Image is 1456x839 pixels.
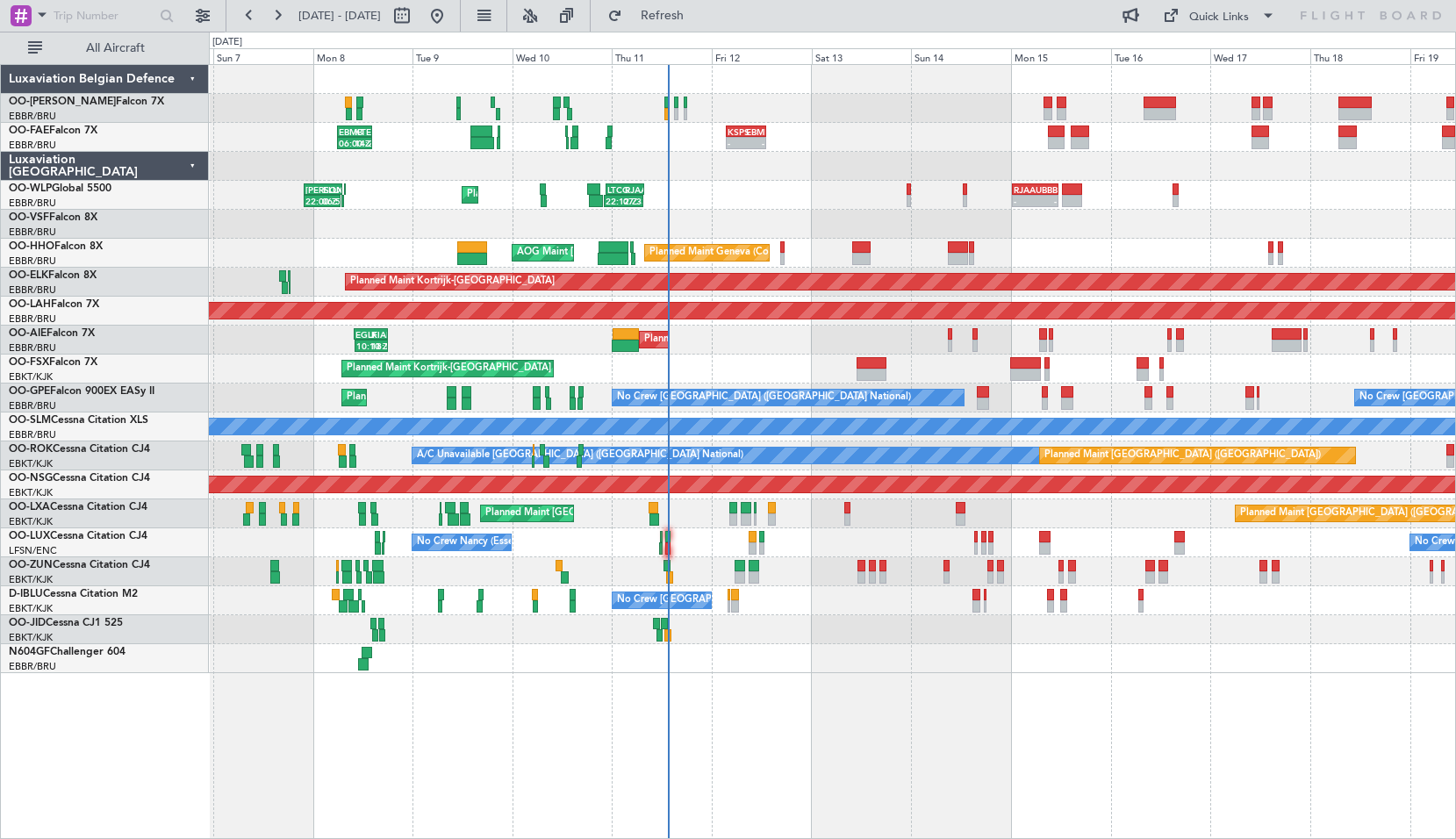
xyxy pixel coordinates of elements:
div: 07:33 Z [623,196,641,206]
div: No Crew Nancy (Essey) [417,529,521,556]
div: Fri 12 [712,48,812,64]
a: EBBR/BRU [9,255,56,268]
div: KIAD [371,329,387,340]
div: Planned Maint Kortrijk-[GEOGRAPHIC_DATA] [350,269,555,295]
span: OO-ELK [9,270,48,281]
div: 22:00 Z [305,196,322,206]
div: ELLX [323,184,341,195]
a: EBKT/KJK [9,370,53,384]
span: OO-WLP [9,183,52,194]
div: Thu 18 [1310,48,1410,64]
a: OO-WLPGlobal 5500 [9,183,111,194]
a: EBBR/BRU [9,660,56,673]
div: No Crew [GEOGRAPHIC_DATA] ([GEOGRAPHIC_DATA] National) [617,587,911,613]
div: Planned Maint Liege [467,182,558,208]
div: A/C Unavailable [GEOGRAPHIC_DATA] ([GEOGRAPHIC_DATA] National) [417,442,743,469]
div: EBMB [339,126,355,137]
div: 22:12 Z [606,196,623,206]
div: 06:50 Z [322,196,339,206]
a: OO-NSGCessna Citation CJ4 [9,473,150,484]
a: EBBR/BRU [9,428,56,441]
span: OO-FSX [9,357,49,368]
span: Refresh [626,10,699,22]
a: OO-GPEFalcon 900EX EASy II [9,386,154,397]
a: EBBR/BRU [9,341,56,355]
div: Planned Maint Geneva (Cointrin) [649,240,794,266]
a: OO-AIEFalcon 7X [9,328,95,339]
div: Planned Maint [GEOGRAPHIC_DATA] ([GEOGRAPHIC_DATA] National) [485,500,803,527]
div: Planned Maint [GEOGRAPHIC_DATA] ([GEOGRAPHIC_DATA]) [1044,442,1321,469]
div: No Crew [GEOGRAPHIC_DATA] ([GEOGRAPHIC_DATA] National) [617,384,911,411]
div: UBBB [1036,184,1057,195]
span: OO-GPE [9,386,50,397]
span: OO-HHO [9,241,54,252]
a: EBBR/BRU [9,197,56,210]
a: OO-FSXFalcon 7X [9,357,97,368]
a: EBKT/KJK [9,457,53,470]
a: OO-JIDCessna CJ1 525 [9,618,123,628]
a: EBBR/BRU [9,226,56,239]
span: OO-LAH [9,299,51,310]
div: Quick Links [1189,9,1249,26]
a: EBBR/BRU [9,283,56,297]
a: OO-HHOFalcon 8X [9,241,103,252]
div: KSPS [728,126,746,137]
a: OO-LXACessna Citation CJ4 [9,502,147,513]
span: All Aircraft [46,42,185,54]
div: KTEB [355,126,370,137]
div: [PERSON_NAME] [305,184,323,195]
a: LFSN/ENC [9,544,57,557]
div: Mon 8 [313,48,413,64]
div: LTCG [607,184,625,195]
a: D-IBLUCessna Citation M2 [9,589,138,599]
a: OO-FAEFalcon 7X [9,125,97,136]
a: EBBR/BRU [9,312,56,326]
span: OO-JID [9,618,46,628]
div: Planned Maint Kortrijk-[GEOGRAPHIC_DATA] [347,355,551,382]
div: - [728,138,746,148]
span: N604GF [9,647,50,657]
button: All Aircraft [19,34,190,62]
a: OO-ROKCessna Citation CJ4 [9,444,150,455]
div: EGLF [355,329,371,340]
span: OO-VSF [9,212,49,223]
div: RJAA [625,184,642,195]
a: OO-LUXCessna Citation CJ4 [9,531,147,541]
div: 14:25 Z [355,138,370,148]
span: OO-LUX [9,531,50,541]
div: RJAA [1014,184,1035,195]
a: N604GFChallenger 604 [9,647,126,657]
a: EBKT/KJK [9,515,53,528]
span: OO-SLM [9,415,51,426]
a: OO-VSFFalcon 8X [9,212,97,223]
a: EBKT/KJK [9,573,53,586]
div: Sat 13 [812,48,912,64]
a: OO-[PERSON_NAME]Falcon 7X [9,97,164,107]
span: OO-FAE [9,125,49,136]
div: Wed 10 [513,48,613,64]
div: Tue 9 [412,48,513,64]
div: 06:00 Z [339,138,355,148]
div: [DATE] [212,35,242,50]
div: Tue 16 [1111,48,1211,64]
a: OO-ZUNCessna Citation CJ4 [9,560,150,570]
a: EBKT/KJK [9,631,53,644]
div: - [1014,196,1035,206]
div: 10:10 Z [356,341,371,351]
div: - [746,138,764,148]
div: AOG Maint [US_STATE] ([GEOGRAPHIC_DATA]) [517,240,729,266]
a: OO-LAHFalcon 7X [9,299,99,310]
span: OO-LXA [9,502,50,513]
span: OO-ROK [9,444,53,455]
div: Thu 11 [612,48,712,64]
span: OO-[PERSON_NAME] [9,97,116,107]
button: Refresh [599,2,705,30]
a: EBBR/BRU [9,399,56,412]
a: OO-ELKFalcon 8X [9,270,97,281]
a: EBBR/BRU [9,110,56,123]
span: OO-NSG [9,473,53,484]
div: Sun 7 [213,48,313,64]
div: - [1036,196,1057,206]
div: Sun 14 [911,48,1011,64]
a: OO-SLMCessna Citation XLS [9,415,148,426]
